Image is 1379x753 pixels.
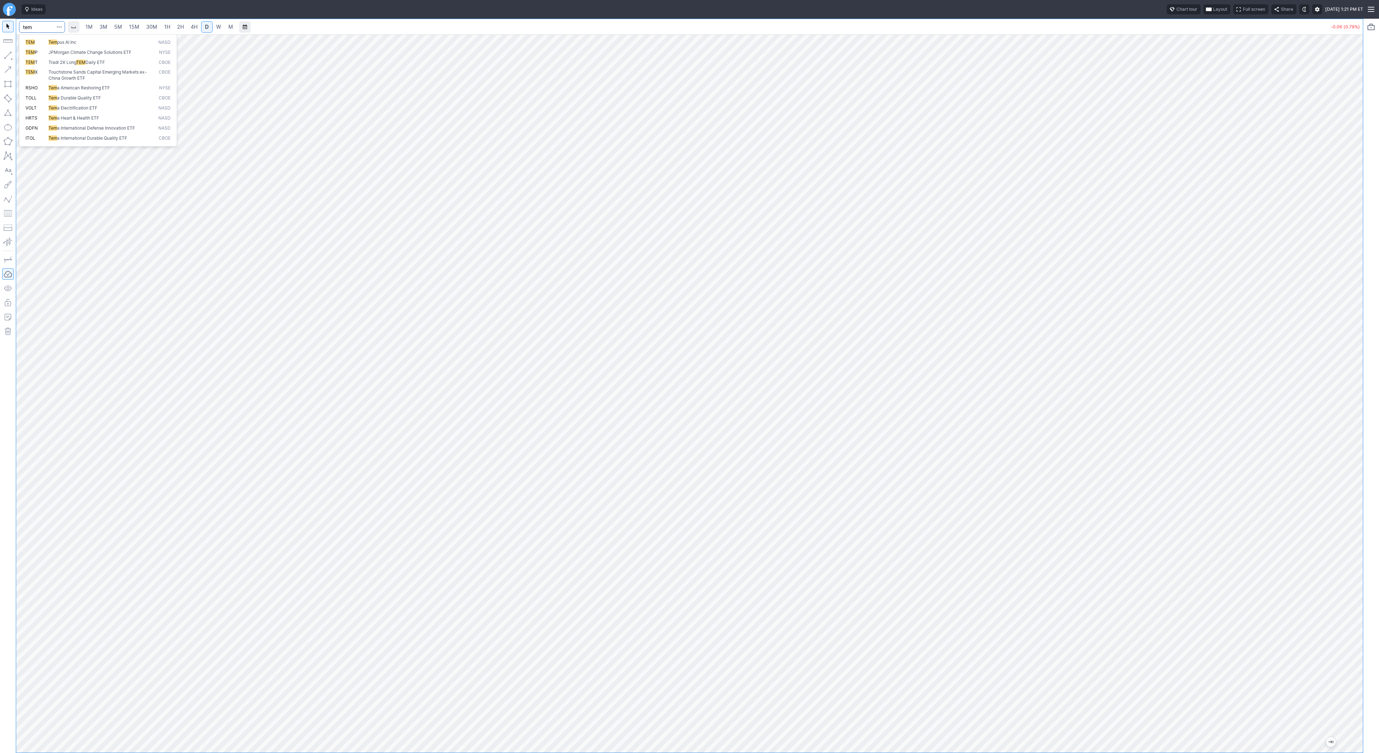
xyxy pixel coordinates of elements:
span: TOLL [25,95,37,101]
button: Ideas [22,4,46,14]
span: Full screen [1243,6,1265,13]
a: Finviz.com [3,3,16,16]
span: Tem [48,39,57,45]
span: [DATE] 1:21 PM ET [1325,6,1363,13]
a: 1M [82,21,96,33]
span: Tem [48,105,57,111]
span: a International Defense Innovation ETF [57,125,135,131]
span: NYSE [159,50,171,56]
span: VOLT [25,105,37,111]
span: X [35,69,38,75]
span: NASD [158,39,171,46]
a: 1H [161,21,173,33]
button: Text [2,164,14,176]
span: CBOE [159,135,171,141]
span: Tem [48,85,57,90]
button: Anchored VWAP [2,236,14,248]
span: NASD [158,105,171,111]
span: 3M [99,24,107,30]
span: JPMorgan Climate Change Solutions ETF [48,50,131,55]
button: Range [239,21,251,33]
button: Line [2,50,14,61]
span: Ideas [31,6,42,13]
a: 30M [143,21,161,33]
button: Position [2,222,14,233]
span: TEM [25,39,35,45]
span: NASD [158,125,171,131]
button: Lock drawings [2,297,14,308]
a: 4H [187,21,201,33]
span: 15M [129,24,139,30]
span: TEM [25,60,35,65]
button: Interval [68,21,79,33]
button: Brush [2,179,14,190]
button: Polygon [2,136,14,147]
span: Daily ETF [85,60,105,65]
button: XABCD [2,150,14,162]
span: a Electrification ETF [57,105,97,111]
span: pus AI Inc [57,39,76,45]
p: -0.06 (0.79%) [1331,25,1360,29]
button: Drawing mode: Single [2,254,14,265]
button: Portfolio watchlist [1365,21,1377,33]
button: Hide drawings [2,283,14,294]
span: CBOE [159,95,171,101]
a: 3M [96,21,111,33]
span: CBOE [159,69,171,81]
button: Search [54,21,64,33]
span: HRTS [25,115,37,121]
span: Tem [48,95,57,101]
button: Settings [1312,4,1322,14]
span: W [216,24,221,30]
button: Full screen [1233,4,1268,14]
a: 15M [126,21,143,33]
span: M [228,24,233,30]
span: Touchstone Sands Capital Emerging Markets ex-China Growth ETF [48,69,147,81]
span: NASD [158,115,171,121]
span: 4H [191,24,198,30]
span: a American Reshoring ETF [57,85,110,90]
button: Drawings Autosave: On [2,268,14,280]
span: CBOE [159,60,171,66]
span: Layout [1213,6,1227,13]
span: NYSE [159,85,171,91]
span: GDFN [25,125,38,131]
span: 5M [114,24,122,30]
span: P [35,50,38,55]
button: Rotated rectangle [2,93,14,104]
a: D [201,21,213,33]
span: TEM [76,60,85,65]
span: TEM [25,50,35,55]
a: W [213,21,224,33]
button: Fibonacci retracements [2,208,14,219]
span: Tradr 2X Long [48,60,76,65]
span: Tem [48,115,57,121]
span: T [35,60,38,65]
button: Elliott waves [2,193,14,205]
button: Triangle [2,107,14,118]
span: 1M [85,24,93,30]
button: Toggle dark mode [1299,4,1309,14]
span: Tem [48,125,57,131]
span: 30M [146,24,157,30]
span: ITOL [25,135,35,141]
a: 2H [174,21,187,33]
span: 2H [177,24,184,30]
span: Chart tour [1176,6,1197,13]
button: Jump to the most recent bar [1326,737,1336,747]
button: Share [1271,4,1296,14]
button: Ellipse [2,121,14,133]
a: 5M [111,21,125,33]
button: Layout [1203,4,1230,14]
button: Measure [2,35,14,47]
div: Search [19,34,177,147]
button: Add note [2,311,14,323]
span: TEM [25,69,35,75]
span: a Heart & Health ETF [57,115,99,121]
span: D [205,24,209,30]
span: 1H [164,24,170,30]
span: RSHO [25,85,38,90]
span: Share [1281,6,1293,13]
button: Remove all autosaved drawings [2,326,14,337]
span: a International Durable Quality ETF [57,135,127,141]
